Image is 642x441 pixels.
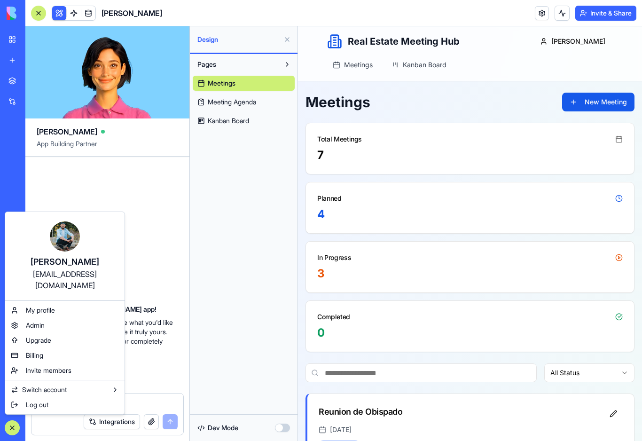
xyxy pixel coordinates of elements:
div: 3 [19,240,325,255]
span: My profile [26,306,55,315]
div: [PERSON_NAME] [15,255,115,268]
a: Invite members [7,363,123,378]
span: Invite members [26,366,71,375]
span: Meetings [46,34,75,43]
div: Reunion de Obispado [21,379,104,392]
button: [PERSON_NAME] [235,6,315,24]
span: [DATE] [32,399,54,408]
div: Completed [19,286,52,295]
span: Billing [26,351,43,360]
span: Log out [26,400,48,409]
div: In Progress [19,227,53,236]
div: 4 [19,181,325,196]
div: 7 [19,121,325,136]
a: [PERSON_NAME][EMAIL_ADDRESS][DOMAIN_NAME] [7,214,123,299]
a: Admin [7,318,123,333]
a: Billing [7,348,123,363]
span: Admin [26,321,45,330]
a: Upgrade [7,333,123,348]
div: 0 [19,299,325,314]
a: My profile [7,303,123,318]
div: [EMAIL_ADDRESS][DOMAIN_NAME] [15,268,115,291]
a: Meetings [29,30,80,47]
h1: Meetings [8,67,72,84]
img: ACg8ocJNHXTW_YLYpUavmfs3syqsdHTtPnhfTho5TN6JEWypo_6Vv8rXJA=s96-c [50,221,80,252]
button: New Meeting [264,66,337,85]
h1: Real Estate Meeting Hub [50,8,162,22]
span: Switch account [22,385,67,394]
a: Kanban Board [88,30,154,47]
span: Upgrade [26,336,51,345]
div: Planned [19,167,44,177]
span: Kanban Board [105,34,149,43]
div: Total Meetings [19,108,64,118]
span: [PERSON_NAME] [253,10,307,20]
